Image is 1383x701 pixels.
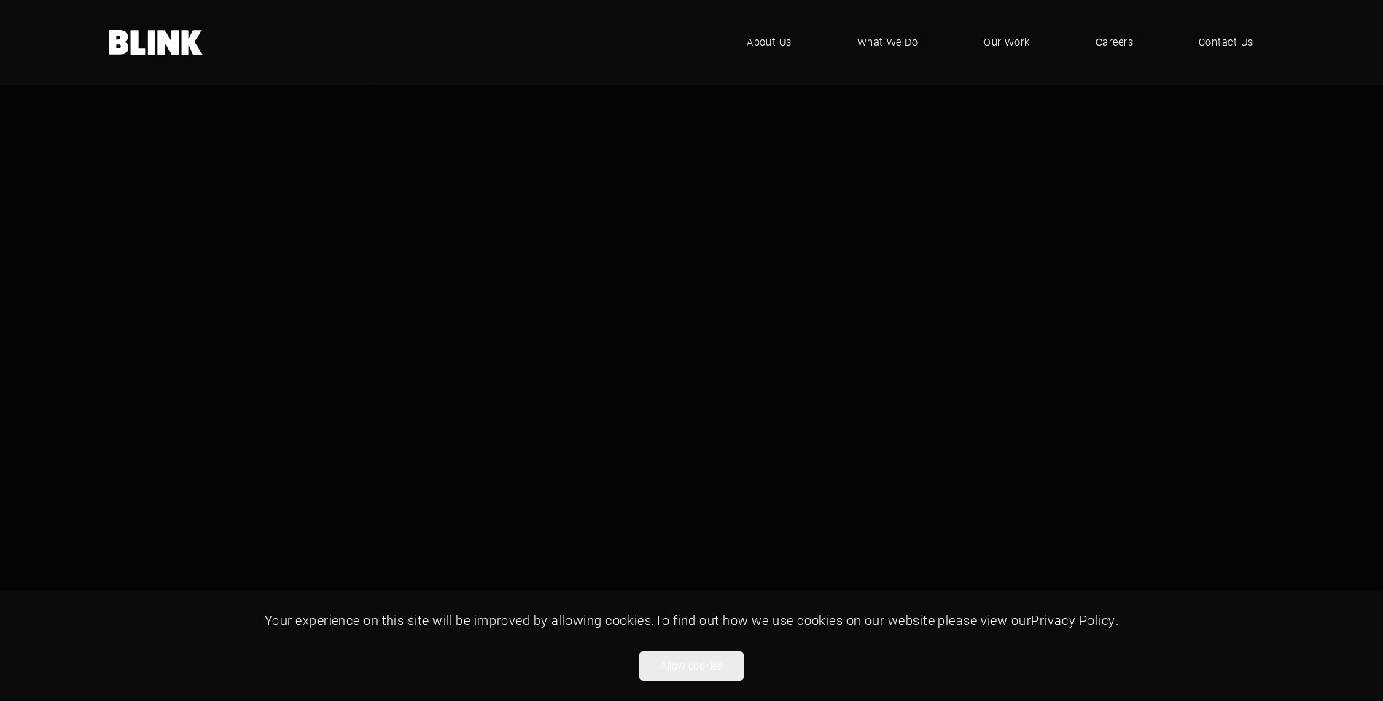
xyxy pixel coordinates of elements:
span: Contact Us [1199,34,1253,50]
a: About Us [725,20,814,64]
a: Contact Us [1177,20,1275,64]
a: Careers [1074,20,1155,64]
a: What We Do [835,20,940,64]
span: About Us [747,34,792,50]
span: Your experience on this site will be improved by allowing cookies. To find out how we use cookies... [265,611,1118,629]
a: Home [109,30,203,55]
span: What We Do [857,34,919,50]
span: Our Work [983,34,1030,50]
a: Privacy Policy [1031,611,1115,629]
a: Our Work [962,20,1052,64]
span: Careers [1096,34,1133,50]
button: Allow cookies [639,651,744,681]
